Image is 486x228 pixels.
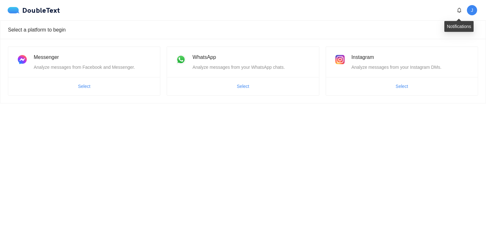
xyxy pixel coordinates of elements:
div: Messenger [34,53,152,61]
div: Select a platform to begin [8,21,478,39]
span: bell [455,8,464,13]
img: messenger.png [16,53,29,66]
a: MessengerAnalyze messages from Facebook and Messenger.Select [8,46,160,96]
div: DoubleText [8,7,60,13]
a: WhatsAppAnalyze messages from your WhatsApp chats.Select [167,46,319,96]
button: bell [454,5,464,15]
button: Select [391,81,413,91]
button: Select [73,81,95,91]
span: WhatsApp [192,54,216,60]
a: logoDoubleText [8,7,60,13]
img: whatsapp.png [175,53,187,66]
div: Analyze messages from your Instagram DMs. [351,64,470,71]
span: Select [237,83,249,90]
div: Notifications [444,21,474,32]
div: Analyze messages from Facebook and Messenger. [34,64,152,71]
div: Analyze messages from your WhatsApp chats. [192,64,311,71]
button: Select [232,81,254,91]
span: Select [396,83,408,90]
a: InstagramAnalyze messages from your Instagram DMs.Select [326,46,478,96]
span: Instagram [351,54,374,60]
span: J [471,5,473,15]
img: instagram.png [334,53,346,66]
span: Select [78,83,90,90]
img: logo [8,7,22,13]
